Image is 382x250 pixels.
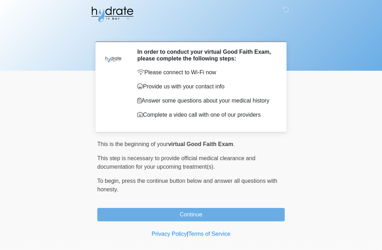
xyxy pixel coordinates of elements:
span: This step is necessary to provide official medical clearance and documentation for your upcoming ... [97,155,255,170]
p: Answer some questions about your medical history [137,97,274,105]
a: | [187,231,188,237]
span: This is the beginning of your [97,141,168,147]
p: Please connect to Wi-Fi now [137,68,274,77]
strong: virtual Good Faith Exam [168,141,233,147]
h1: ‎ ‎ ‎ [92,25,290,39]
h2: In order to conduct your virtual Good Faith Exam, please complete the following steps: [137,48,274,62]
p: Complete a video call with one of our providers [137,111,274,119]
span: . [233,141,235,147]
button: Continue [97,208,285,221]
a: Privacy Policy [152,231,187,237]
img: Hydrate IV Bar - Fort Collins Logo [90,5,134,23]
img: Agent Avatar [103,48,124,70]
span: To begin, [97,178,122,184]
a: Terms of Service [188,231,230,237]
p: Provide us with your contact info [137,82,274,91]
span: press the continue button below and answer all questions with honesty. [97,178,277,192]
